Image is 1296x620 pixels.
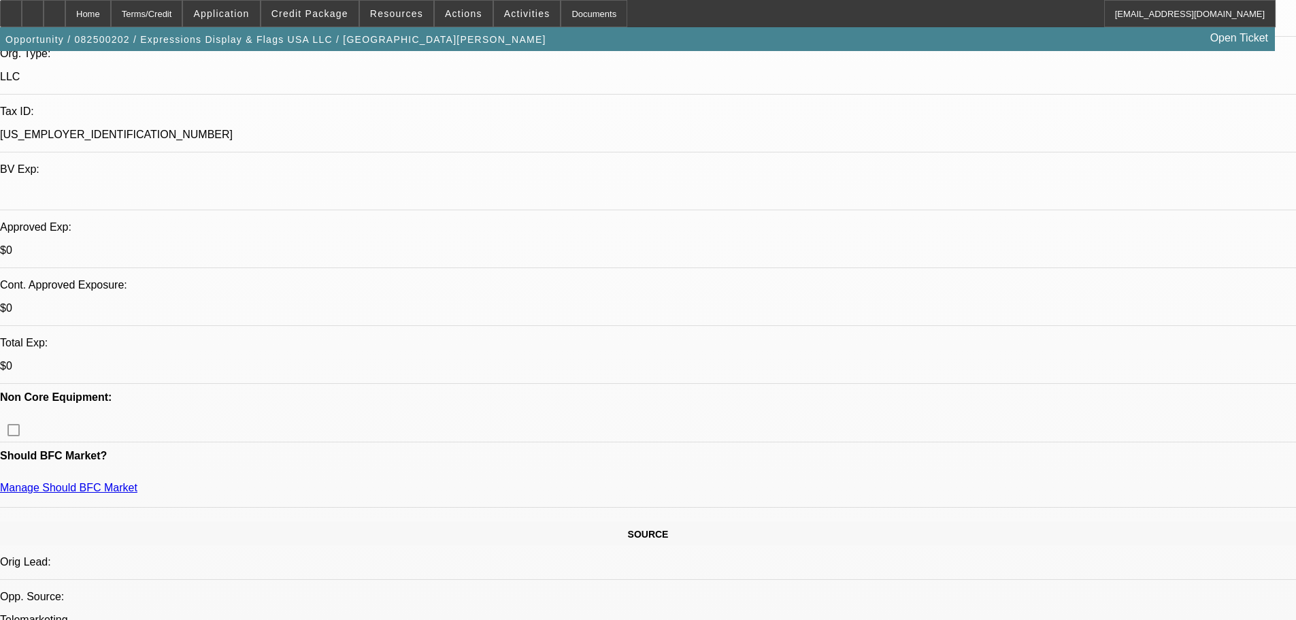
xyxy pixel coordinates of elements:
[628,529,669,540] span: SOURCE
[435,1,493,27] button: Actions
[193,8,249,19] span: Application
[494,1,561,27] button: Activities
[445,8,482,19] span: Actions
[261,1,359,27] button: Credit Package
[5,34,546,45] span: Opportunity / 082500202 / Expressions Display & Flags USA LLC / [GEOGRAPHIC_DATA][PERSON_NAME]
[370,8,423,19] span: Resources
[504,8,550,19] span: Activities
[360,1,433,27] button: Resources
[1205,27,1274,50] a: Open Ticket
[183,1,259,27] button: Application
[271,8,348,19] span: Credit Package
